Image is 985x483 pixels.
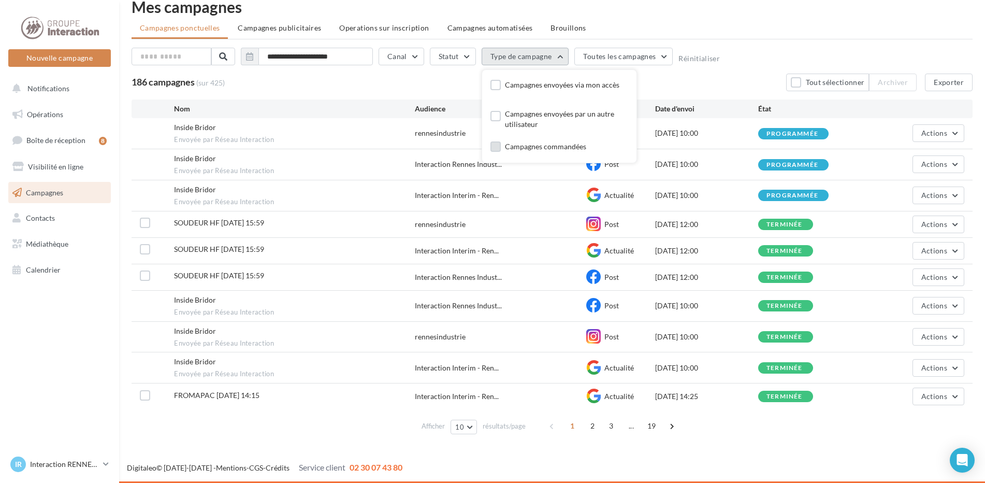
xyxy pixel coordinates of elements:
div: programmée [766,192,818,199]
span: Médiathèque [26,239,68,248]
div: Campagnes commandées [505,141,586,152]
span: Interaction Interim - Ren... [415,190,499,201]
span: Operations sur inscription [339,23,429,32]
div: 8 [99,137,107,145]
div: programmée [766,131,818,137]
span: 02 30 07 43 80 [350,462,402,472]
span: Actions [921,246,947,255]
a: Contacts [6,207,113,229]
div: terminée [766,248,803,254]
span: Actions [921,301,947,310]
div: terminée [766,393,803,400]
a: Opérations [6,104,113,125]
span: Envoyée par Réseau Interaction [174,339,414,348]
span: Actualité [604,191,634,200]
div: Date d'envoi [655,104,758,114]
button: Canal [379,48,424,65]
span: Actions [921,363,947,372]
div: [DATE] 14:25 [655,391,758,402]
span: (sur 425) [196,78,225,88]
span: Visibilité en ligne [28,162,83,171]
span: Interaction Rennes Indust... [415,301,502,311]
span: Afficher [422,421,445,431]
button: Actions [912,328,964,346]
a: CGS [249,463,263,472]
span: Inside Bridor [174,185,216,194]
button: Réinitialiser [678,54,720,63]
button: Actions [912,359,964,377]
span: Inside Bridor [174,154,216,163]
span: 186 campagnes [132,76,195,88]
div: [DATE] 12:00 [655,246,758,256]
div: terminée [766,365,803,372]
div: rennesindustrie [415,332,466,342]
p: Interaction RENNES INDUSTRIE [30,459,99,470]
span: Post [604,220,619,229]
span: Calendrier [26,265,61,274]
button: Actions [912,187,964,204]
span: Inside Bridor [174,357,216,366]
span: Actions [921,332,947,341]
button: Archiver [869,74,917,91]
a: IR Interaction RENNES INDUSTRIE [8,454,111,474]
a: Boîte de réception8 [6,129,113,151]
div: [DATE] 10:00 [655,159,758,169]
span: Inside Bridor [174,295,216,304]
span: IR [15,459,22,470]
span: Interaction Interim - Ren... [415,246,499,256]
span: Brouillons [551,23,586,32]
div: Campagnes envoyées via mon accès [505,80,619,90]
button: Nouvelle campagne [8,49,111,67]
span: Interaction Rennes Indust... [415,159,502,169]
div: Campagnes envoyées par un autre utilisateur [505,109,628,130]
button: Actions [912,242,964,260]
span: Campagnes [26,188,63,196]
div: terminée [766,334,803,340]
a: Visibilité en ligne [6,156,113,178]
button: Notifications [6,78,109,100]
span: Service client [299,462,345,472]
button: Actions [912,155,964,173]
span: SOUDEUR HF 18-09-2025 15:59 [174,218,264,227]
span: Post [604,273,619,281]
span: Actions [921,160,947,168]
span: Interaction Interim - Ren... [415,363,499,373]
button: Actions [912,297,964,315]
span: Envoyée par Réseau Interaction [174,166,414,176]
span: Contacts [26,214,55,222]
div: programmée [766,162,818,168]
div: [DATE] 10:00 [655,128,758,138]
div: [DATE] 10:00 [655,190,758,201]
span: Actions [921,273,947,281]
button: Exporter [925,74,973,91]
span: résultats/page [483,421,526,431]
span: 19 [643,418,660,434]
a: Mentions [216,463,247,472]
span: 3 [603,418,619,434]
span: © [DATE]-[DATE] - - - [127,463,402,472]
span: Campagnes publicitaires [238,23,321,32]
button: Tout sélectionner [786,74,869,91]
div: [DATE] 12:00 [655,219,758,230]
span: Actions [921,392,947,401]
span: Inside Bridor [174,123,216,132]
span: Actualité [604,363,634,372]
span: Inside Bridor [174,326,216,335]
span: Actions [921,220,947,229]
a: Médiathèque [6,233,113,255]
div: [DATE] 12:00 [655,272,758,282]
button: Actions [912,268,964,286]
div: Open Intercom Messenger [950,448,975,473]
div: État [758,104,861,114]
span: Boîte de réception [26,136,85,145]
span: Actualité [604,392,634,401]
span: Actualité [604,246,634,255]
a: Crédits [266,463,289,472]
button: Actions [912,216,964,233]
span: Interaction Rennes Indust... [415,272,502,282]
span: Post [604,301,619,310]
div: [DATE] 10:00 [655,332,758,342]
span: Envoyée par Réseau Interaction [174,135,414,145]
div: rennesindustrie [415,219,466,230]
a: Calendrier [6,259,113,281]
